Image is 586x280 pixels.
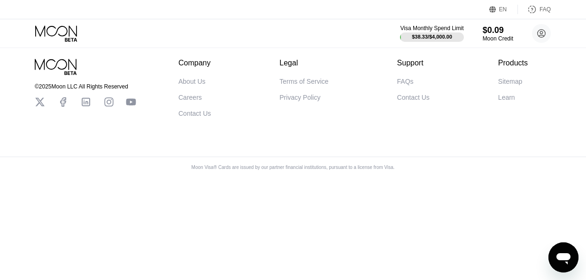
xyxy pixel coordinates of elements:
[498,94,515,101] div: Learn
[35,83,136,90] div: © 2025 Moon LLC All Rights Reserved
[178,59,211,67] div: Company
[397,94,430,101] div: Contact Us
[178,110,211,117] div: Contact Us
[498,78,522,85] div: Sitemap
[412,34,452,40] div: $38.33 / $4,000.00
[483,25,513,42] div: $0.09Moon Credit
[178,78,206,85] div: About Us
[279,78,328,85] div: Terms of Service
[178,94,202,101] div: Careers
[279,59,328,67] div: Legal
[498,59,528,67] div: Products
[489,5,518,14] div: EN
[279,94,320,101] div: Privacy Policy
[548,242,578,272] iframe: Button to launch messaging window, conversation in progress
[518,5,551,14] div: FAQ
[400,25,463,32] div: Visa Monthly Spend Limit
[397,78,414,85] div: FAQs
[184,165,402,170] div: Moon Visa® Cards are issued by our partner financial institutions, pursuant to a license from Visa.
[540,6,551,13] div: FAQ
[397,59,430,67] div: Support
[499,6,507,13] div: EN
[400,25,463,42] div: Visa Monthly Spend Limit$38.33/$4,000.00
[483,25,513,35] div: $0.09
[483,35,513,42] div: Moon Credit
